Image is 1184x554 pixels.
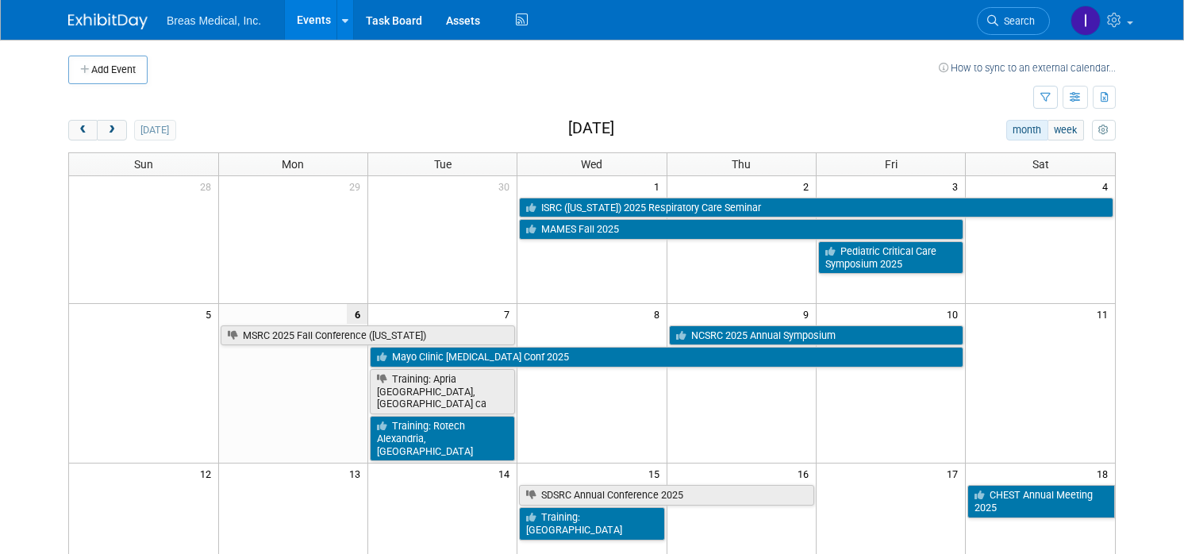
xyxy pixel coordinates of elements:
button: [DATE] [134,120,176,140]
img: Inga Dolezar [1071,6,1101,36]
a: How to sync to an external calendar... [939,62,1116,74]
button: next [97,120,126,140]
a: Training: Apria [GEOGRAPHIC_DATA], [GEOGRAPHIC_DATA] ca [370,369,515,414]
a: Pediatric Critical Care Symposium 2025 [818,241,963,274]
button: myCustomButton [1092,120,1116,140]
span: 29 [348,176,367,196]
span: 17 [945,464,965,483]
span: 18 [1095,464,1115,483]
span: Fri [885,158,898,171]
span: 8 [652,304,667,324]
button: month [1006,120,1048,140]
span: 13 [348,464,367,483]
span: 16 [796,464,816,483]
h2: [DATE] [568,120,614,137]
span: 2 [802,176,816,196]
button: Add Event [68,56,148,84]
span: Thu [732,158,751,171]
span: 15 [647,464,667,483]
i: Personalize Calendar [1098,125,1109,136]
span: 6 [347,304,367,324]
span: 28 [198,176,218,196]
span: 12 [198,464,218,483]
span: 11 [1095,304,1115,324]
span: 3 [951,176,965,196]
span: Breas Medical, Inc. [167,14,261,27]
span: 5 [204,304,218,324]
span: 14 [497,464,517,483]
a: MAMES Fall 2025 [519,219,963,240]
a: Mayo Clinic [MEDICAL_DATA] Conf 2025 [370,347,963,367]
button: week [1048,120,1084,140]
a: Training: Rotech Alexandria, [GEOGRAPHIC_DATA] [370,416,515,461]
span: Sat [1032,158,1049,171]
a: Training: [GEOGRAPHIC_DATA] [519,507,664,540]
span: 7 [502,304,517,324]
span: Sun [134,158,153,171]
a: MSRC 2025 Fall Conference ([US_STATE]) [221,325,516,346]
a: Search [977,7,1050,35]
img: ExhibitDay [68,13,148,29]
span: Wed [581,158,602,171]
span: Search [998,15,1035,27]
span: 10 [945,304,965,324]
span: 4 [1101,176,1115,196]
button: prev [68,120,98,140]
span: 30 [497,176,517,196]
a: NCSRC 2025 Annual Symposium [669,325,964,346]
a: ISRC ([US_STATE]) 2025 Respiratory Care Seminar [519,198,1113,218]
span: Tue [434,158,452,171]
a: CHEST Annual Meeting 2025 [967,485,1115,517]
a: SDSRC Annual Conference 2025 [519,485,814,506]
span: Mon [282,158,304,171]
span: 9 [802,304,816,324]
span: 1 [652,176,667,196]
